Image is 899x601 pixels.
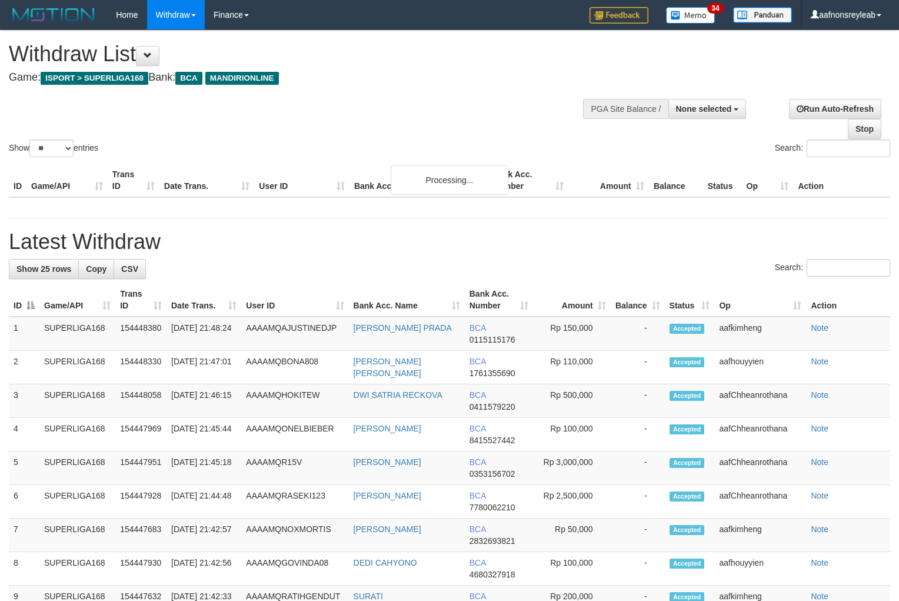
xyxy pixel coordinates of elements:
[714,384,806,418] td: aafChheanrothana
[175,72,202,85] span: BCA
[115,283,167,317] th: Trans ID: activate to sort column ascending
[115,485,167,519] td: 154447928
[611,519,665,552] td: -
[470,469,515,479] span: Copy 0353156702 to clipboard
[167,552,241,586] td: [DATE] 21:42:56
[41,72,148,85] span: ISPORT > SUPERLIGA168
[470,536,515,546] span: Copy 2832693821 to clipboard
[470,436,515,445] span: Copy 8415527442 to clipboard
[811,457,828,467] a: Note
[241,317,348,351] td: AAAAMQAJUSTINEDJP
[470,323,486,333] span: BCA
[611,317,665,351] td: -
[807,259,890,277] input: Search:
[39,552,115,586] td: SUPERLIGA168
[533,552,610,586] td: Rp 100,000
[167,283,241,317] th: Date Trans.: activate to sort column ascending
[470,368,515,378] span: Copy 1761355690 to clipboard
[9,140,98,157] label: Show entries
[470,570,515,579] span: Copy 4680327918 to clipboard
[676,104,732,114] span: None selected
[775,140,890,157] label: Search:
[670,324,705,334] span: Accepted
[470,524,486,534] span: BCA
[167,451,241,485] td: [DATE] 21:45:18
[167,384,241,418] td: [DATE] 21:46:15
[470,357,486,366] span: BCA
[470,558,486,567] span: BCA
[26,164,108,197] th: Game/API
[470,424,486,433] span: BCA
[78,259,114,279] a: Copy
[670,559,705,569] span: Accepted
[9,351,39,384] td: 2
[241,485,348,519] td: AAAAMQRASEKI123
[665,283,715,317] th: Status: activate to sort column ascending
[533,384,610,418] td: Rp 500,000
[470,335,515,344] span: Copy 0115115176 to clipboard
[121,264,138,274] span: CSV
[39,283,115,317] th: Game/API: activate to sort column ascending
[115,317,167,351] td: 154448380
[354,323,452,333] a: [PERSON_NAME] PRADA
[470,491,486,500] span: BCA
[9,42,588,66] h1: Withdraw List
[9,283,39,317] th: ID: activate to sort column descending
[167,485,241,519] td: [DATE] 21:44:48
[115,519,167,552] td: 154447683
[533,485,610,519] td: Rp 2,500,000
[9,451,39,485] td: 5
[811,524,828,534] a: Note
[793,164,890,197] th: Action
[254,164,349,197] th: User ID
[241,384,348,418] td: AAAAMQHOKITEW
[670,525,705,535] span: Accepted
[533,519,610,552] td: Rp 50,000
[39,519,115,552] td: SUPERLIGA168
[9,164,26,197] th: ID
[568,164,649,197] th: Amount
[470,592,486,601] span: BCA
[714,519,806,552] td: aafkimheng
[9,317,39,351] td: 1
[707,3,723,14] span: 34
[354,390,442,400] a: DWI SATRIA RECKOVA
[714,552,806,586] td: aafhouyyien
[115,552,167,586] td: 154447930
[354,558,417,567] a: DEDI CAHYONO
[205,72,279,85] span: MANDIRIONLINE
[533,351,610,384] td: Rp 110,000
[354,491,421,500] a: [PERSON_NAME]
[241,351,348,384] td: AAAAMQBONA808
[811,424,828,433] a: Note
[167,519,241,552] td: [DATE] 21:42:57
[806,283,890,317] th: Action
[349,164,488,197] th: Bank Acc. Name
[714,418,806,451] td: aafChheanrothana
[470,503,515,512] span: Copy 7780062210 to clipboard
[9,384,39,418] td: 3
[39,384,115,418] td: SUPERLIGA168
[465,283,534,317] th: Bank Acc. Number: activate to sort column ascending
[354,457,421,467] a: [PERSON_NAME]
[533,317,610,351] td: Rp 150,000
[39,351,115,384] td: SUPERLIGA168
[39,418,115,451] td: SUPERLIGA168
[611,552,665,586] td: -
[167,317,241,351] td: [DATE] 21:48:24
[811,390,828,400] a: Note
[354,357,421,378] a: [PERSON_NAME] [PERSON_NAME]
[649,164,703,197] th: Balance
[789,99,881,119] a: Run Auto-Refresh
[9,418,39,451] td: 4
[807,140,890,157] input: Search:
[470,457,486,467] span: BCA
[9,552,39,586] td: 8
[533,451,610,485] td: Rp 3,000,000
[714,283,806,317] th: Op: activate to sort column ascending
[115,351,167,384] td: 154448330
[714,317,806,351] td: aafkimheng
[354,592,383,601] a: SURATI
[611,384,665,418] td: -
[670,492,705,502] span: Accepted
